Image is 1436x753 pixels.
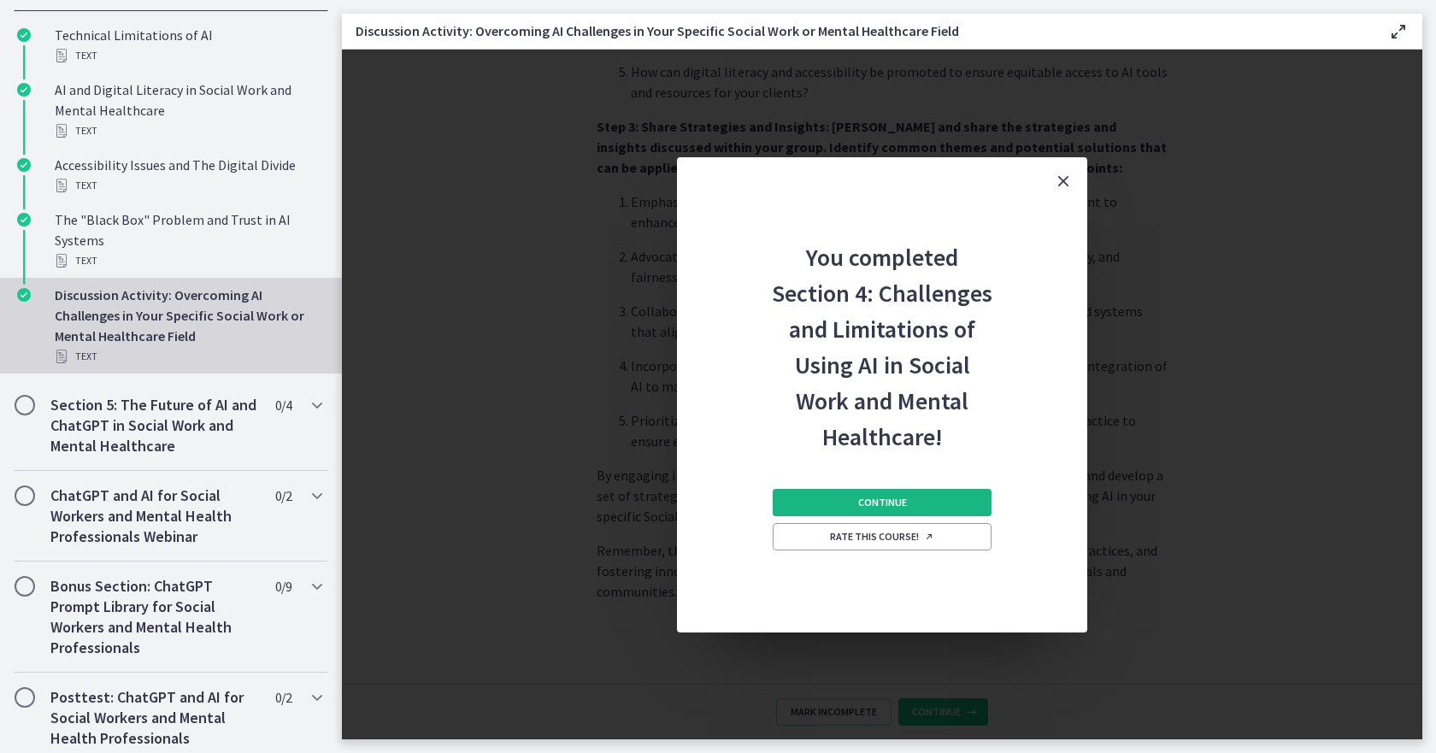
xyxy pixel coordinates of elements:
[55,79,321,141] div: AI and Digital Literacy in Social Work and Mental Healthcare
[55,121,321,141] div: Text
[769,205,995,455] h2: You completed Section 4: Challenges and Limitations of Using AI in Social Work and Mental Healthc...
[55,285,321,367] div: Discussion Activity: Overcoming AI Challenges in Your Specific Social Work or Mental Healthcare F...
[55,155,321,196] div: Accessibility Issues and The Digital Divide
[924,532,934,542] i: Opens in a new window
[55,25,321,66] div: Technical Limitations of AI
[275,687,291,708] span: 0 / 2
[55,45,321,66] div: Text
[1039,157,1087,205] button: Close
[858,496,907,509] span: Continue
[773,489,992,516] button: Continue
[773,523,992,550] a: Rate this course! Opens in a new window
[17,213,31,226] i: Completed
[50,395,259,456] h2: Section 5: The Future of AI and ChatGPT in Social Work and Mental Healthcare
[275,485,291,506] span: 0 / 2
[55,250,321,271] div: Text
[55,346,321,367] div: Text
[275,395,291,415] span: 0 / 4
[55,175,321,196] div: Text
[55,209,321,271] div: The "Black Box" Problem and Trust in AI Systems
[830,530,934,544] span: Rate this course!
[17,28,31,42] i: Completed
[275,576,291,597] span: 0 / 9
[17,288,31,302] i: Completed
[356,21,1361,41] h3: Discussion Activity: Overcoming AI Challenges in Your Specific Social Work or Mental Healthcare F...
[50,576,259,658] h2: Bonus Section: ChatGPT Prompt Library for Social Workers and Mental Health Professionals
[50,687,259,749] h2: Posttest: ChatGPT and AI for Social Workers and Mental Health Professionals
[50,485,259,547] h2: ChatGPT and AI for Social Workers and Mental Health Professionals Webinar
[17,83,31,97] i: Completed
[17,158,31,172] i: Completed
